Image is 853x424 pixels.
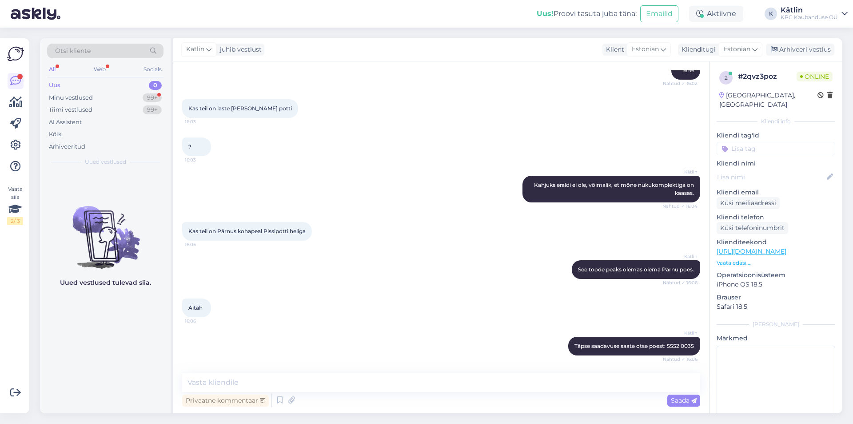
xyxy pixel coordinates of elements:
span: Saada [671,396,697,404]
span: Kahjuks eraldi ei ole, võimalik, et mõne nukukomplektiga on kaasas. [534,182,695,196]
div: 0 [149,81,162,90]
p: Safari 18.5 [717,302,835,311]
a: [URL][DOMAIN_NAME] [717,247,786,255]
span: Aitäh [188,304,203,311]
span: Kätlin [664,169,698,175]
span: Täpse saadavuse saate otse poest: 5552 0035 [574,343,694,349]
div: Privaatne kommentaar [182,395,269,407]
p: Klienditeekond [717,238,835,247]
div: Klienditugi [678,45,716,54]
span: 16:05 [185,241,218,248]
span: Otsi kliente [55,46,91,56]
div: AI Assistent [49,118,82,127]
div: Kliendi info [717,117,835,125]
div: juhib vestlust [216,45,262,54]
p: Märkmed [717,334,835,343]
a: KätlinKPG Kaubanduse OÜ [781,7,848,21]
input: Lisa tag [717,142,835,155]
div: Uus [49,81,60,90]
p: iPhone OS 18.5 [717,280,835,289]
b: Uus! [537,9,554,18]
img: Askly Logo [7,45,24,62]
p: Brauser [717,293,835,302]
div: Vaata siia [7,185,23,225]
span: Estonian [723,44,750,54]
div: Klient [602,45,624,54]
p: Kliendi tag'id [717,131,835,140]
span: 2 [725,74,728,81]
span: See toode peaks olemas olema Pärnu poes. [578,266,694,273]
p: Kliendi nimi [717,159,835,168]
span: Kas teil on Pärnus kohapeal Pissipotti heliga [188,228,306,234]
div: Kõik [49,130,62,139]
div: 99+ [143,105,162,114]
div: All [47,64,57,75]
div: KPG Kaubanduse OÜ [781,14,838,21]
p: Kliendi email [717,188,835,197]
div: Arhiveeritud [49,142,85,151]
p: Kliendi telefon [717,213,835,222]
span: Estonian [632,44,659,54]
p: Uued vestlused tulevad siia. [60,278,151,287]
span: Online [797,72,833,81]
div: [GEOGRAPHIC_DATA], [GEOGRAPHIC_DATA] [719,91,817,109]
span: Kätlin [186,44,204,54]
div: 2 / 3 [7,217,23,225]
span: 16:03 [185,118,218,125]
div: Küsi meiliaadressi [717,197,780,209]
div: Küsi telefoninumbrit [717,222,788,234]
span: Tere! [682,67,694,73]
div: # 2qvz3poz [738,71,797,82]
span: ? [188,143,191,150]
span: Nähtud ✓ 16:06 [663,356,698,363]
div: Arhiveeri vestlus [766,44,834,56]
div: Kätlin [781,7,838,14]
div: K [765,8,777,20]
span: Kätlin [664,253,698,260]
span: Uued vestlused [85,158,126,166]
input: Lisa nimi [717,172,825,182]
span: Kätlin [664,330,698,336]
span: 16:03 [185,157,218,163]
span: Nähtud ✓ 16:04 [662,203,698,210]
span: Kas teil on laste [PERSON_NAME] potti [188,105,292,112]
div: Tiimi vestlused [49,105,92,114]
img: No chats [40,190,171,270]
p: Vaata edasi ... [717,259,835,267]
p: Operatsioonisüsteem [717,271,835,280]
div: [PERSON_NAME] [717,320,835,328]
div: Minu vestlused [49,93,93,102]
div: Proovi tasuta juba täna: [537,8,637,19]
span: Nähtud ✓ 16:06 [663,279,698,286]
span: Nähtud ✓ 16:02 [663,80,698,87]
span: 16:06 [185,318,218,324]
button: Emailid [640,5,678,22]
div: Web [92,64,108,75]
div: 99+ [143,93,162,102]
div: Aktiivne [689,6,743,22]
div: Socials [142,64,163,75]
